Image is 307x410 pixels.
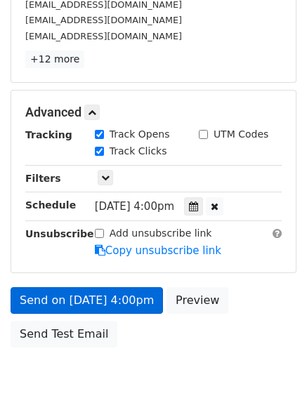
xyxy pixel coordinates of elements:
span: [DATE] 4:00pm [95,200,174,213]
a: +12 more [25,51,84,68]
strong: Schedule [25,199,76,211]
strong: Unsubscribe [25,228,94,239]
strong: Filters [25,173,61,184]
iframe: Chat Widget [237,343,307,410]
label: Track Clicks [110,144,167,159]
h5: Advanced [25,105,282,120]
a: Preview [166,287,228,314]
small: [EMAIL_ADDRESS][DOMAIN_NAME] [25,15,182,25]
a: Send on [DATE] 4:00pm [11,287,163,314]
label: Track Opens [110,127,170,142]
label: UTM Codes [214,127,268,142]
small: [EMAIL_ADDRESS][DOMAIN_NAME] [25,31,182,41]
a: Send Test Email [11,321,117,348]
a: Copy unsubscribe link [95,244,221,257]
label: Add unsubscribe link [110,226,212,241]
strong: Tracking [25,129,72,140]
